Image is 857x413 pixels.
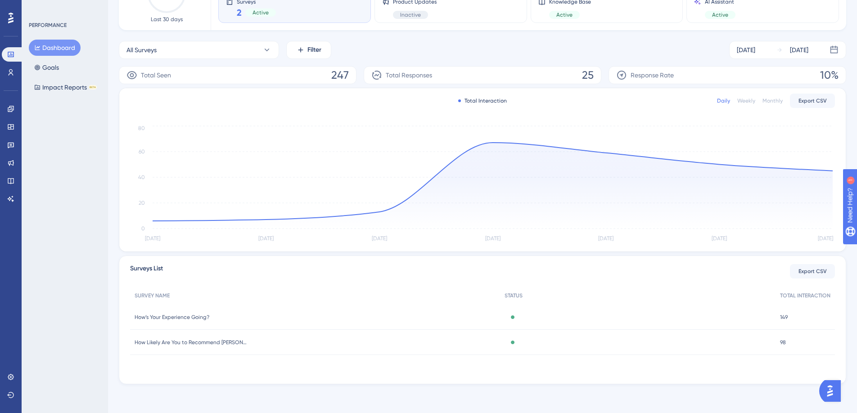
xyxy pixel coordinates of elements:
div: Daily [717,97,730,104]
tspan: [DATE] [712,235,727,242]
span: 10% [820,68,839,82]
span: Surveys List [130,263,163,279]
button: Dashboard [29,40,81,56]
span: Last 30 days [151,16,183,23]
span: Export CSV [798,97,827,104]
tspan: 0 [141,225,145,232]
span: How’s Your Experience Going? [135,314,209,321]
span: Active [253,9,269,16]
span: Filter [307,45,321,55]
button: Impact ReportsBETA [29,79,102,95]
div: [DATE] [790,45,808,55]
div: Weekly [737,97,755,104]
div: BETA [89,85,97,90]
tspan: [DATE] [818,235,833,242]
tspan: [DATE] [485,235,501,242]
button: Goals [29,59,64,76]
span: 98 [780,339,786,346]
span: Active [556,11,573,18]
span: 25 [582,68,594,82]
span: TOTAL INTERACTION [780,292,830,299]
span: Active [712,11,728,18]
span: Response Rate [631,70,674,81]
button: All Surveys [119,41,279,59]
tspan: 80 [138,125,145,131]
span: 247 [331,68,349,82]
span: Inactive [400,11,421,18]
span: 149 [780,314,788,321]
div: PERFORMANCE [29,22,67,29]
tspan: [DATE] [372,235,387,242]
div: [DATE] [737,45,755,55]
button: Filter [286,41,331,59]
span: Export CSV [798,268,827,275]
tspan: [DATE] [258,235,274,242]
span: Need Help? [21,2,56,13]
button: Export CSV [790,264,835,278]
div: Total Interaction [458,97,507,104]
span: All Surveys [126,45,157,55]
button: Export CSV [790,94,835,108]
tspan: 60 [139,148,145,155]
span: SURVEY NAME [135,292,170,299]
span: STATUS [505,292,523,299]
tspan: [DATE] [145,235,160,242]
iframe: UserGuiding AI Assistant Launcher [819,377,846,404]
tspan: 20 [139,200,145,206]
tspan: 40 [138,174,145,180]
span: Total Responses [386,70,432,81]
div: 1 [63,4,65,12]
span: Total Seen [141,70,171,81]
tspan: [DATE] [598,235,613,242]
div: Monthly [762,97,783,104]
span: How Likely Are You to Recommend [PERSON_NAME]? [135,339,247,346]
span: 2 [237,6,242,19]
